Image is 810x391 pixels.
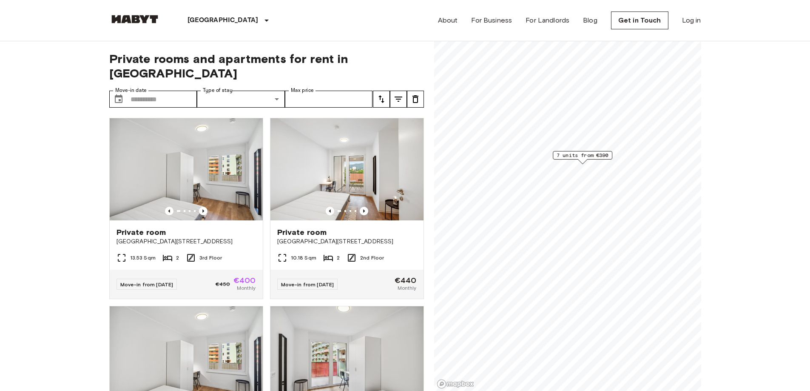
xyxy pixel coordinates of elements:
span: 2nd Floor [360,254,384,262]
span: €400 [233,277,256,284]
span: Move-in from [DATE] [281,281,334,288]
button: tune [373,91,390,108]
button: Previous image [326,207,334,215]
span: €440 [395,277,417,284]
span: Private room [117,227,166,237]
button: tune [390,91,407,108]
button: Previous image [199,207,207,215]
button: Previous image [165,207,173,215]
img: Marketing picture of unit AT-21-001-065-01 [110,118,263,220]
a: Marketing picture of unit AT-21-001-065-01Previous imagePrevious imagePrivate room[GEOGRAPHIC_DAT... [109,118,263,299]
label: Max price [291,87,314,94]
a: For Landlords [526,15,569,26]
span: Private room [277,227,327,237]
a: About [438,15,458,26]
span: 2 [337,254,340,262]
button: Choose date [110,91,127,108]
div: Map marker [553,151,612,164]
span: €450 [216,280,230,288]
span: Private rooms and apartments for rent in [GEOGRAPHIC_DATA] [109,51,424,80]
p: [GEOGRAPHIC_DATA] [188,15,259,26]
a: Mapbox logo [437,379,474,389]
a: Blog [583,15,597,26]
span: [GEOGRAPHIC_DATA][STREET_ADDRESS] [277,237,417,246]
a: For Business [471,15,512,26]
label: Move-in date [115,87,147,94]
span: Monthly [398,284,416,292]
span: [GEOGRAPHIC_DATA][STREET_ADDRESS] [117,237,256,246]
img: Habyt [109,15,160,23]
span: Monthly [237,284,256,292]
span: Move-in from [DATE] [120,281,173,288]
a: Get in Touch [611,11,668,29]
label: Type of stay [203,87,233,94]
a: Marketing picture of unit AT-21-001-023-01Previous imagePrevious imagePrivate room[GEOGRAPHIC_DAT... [270,118,424,299]
button: Previous image [360,207,368,215]
span: 10.18 Sqm [291,254,316,262]
span: 13.53 Sqm [130,254,156,262]
img: Marketing picture of unit AT-21-001-023-01 [270,118,423,220]
button: tune [407,91,424,108]
span: 3rd Floor [199,254,222,262]
span: 2 [176,254,179,262]
a: Log in [682,15,701,26]
span: 7 units from €390 [557,151,608,159]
